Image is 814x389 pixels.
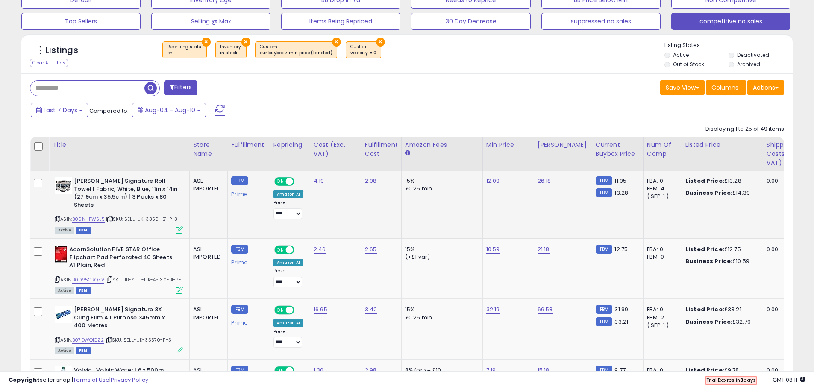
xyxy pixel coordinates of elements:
div: FBA: 0 [647,246,675,253]
b: Listed Price: [685,305,724,313]
b: Listed Price: [685,245,724,253]
div: Prime [231,187,263,198]
div: Displaying 1 to 25 of 49 items [705,125,784,133]
div: Cost (Exc. VAT) [314,140,358,158]
small: FBM [596,188,612,197]
div: Amazon AI [273,190,303,198]
span: Repricing state : [167,44,202,56]
a: 4.19 [314,177,324,185]
div: ( SFP: 1 ) [647,322,675,329]
a: 16.65 [314,305,327,314]
b: Business Price: [685,257,732,265]
div: in stock [220,50,242,56]
a: 66.58 [538,305,553,314]
label: Deactivated [737,51,769,58]
b: Listed Price: [685,177,724,185]
span: ON [275,178,286,185]
div: ASL IMPORTED [193,306,221,321]
label: Archived [737,61,760,68]
div: velocity = 0 [350,50,376,56]
span: Custom: [350,44,376,56]
a: Privacy Policy [111,376,148,384]
div: Min Price [486,140,530,149]
span: 11.95 [614,177,626,185]
div: Clear All Filters [30,59,68,67]
span: ON [275,246,286,254]
button: Items Being Repriced [281,13,400,30]
b: AcornSolution FIVE STAR Office Flipchart Pad Perforated 40 Sheets A1 Plain, Red [69,246,173,272]
span: ON [275,307,286,314]
div: Listed Price [685,140,759,149]
a: 32.19 [486,305,500,314]
button: × [241,38,250,47]
span: 12.75 [614,245,628,253]
span: OFF [293,178,306,185]
small: FBM [596,317,612,326]
button: 30 Day Decrease [411,13,530,30]
div: Amazon AI [273,319,303,327]
button: × [202,38,211,47]
div: 15% [405,306,476,313]
span: OFF [293,307,306,314]
small: FBM [596,176,612,185]
span: All listings currently available for purchase on Amazon [55,347,74,354]
small: FBM [596,245,612,254]
div: FBA: 0 [647,306,675,313]
div: FBM: 4 [647,185,675,193]
div: Title [53,140,186,149]
button: Selling @ Max [151,13,270,30]
span: Trial Expires in days [706,377,756,383]
div: ASIN: [55,306,183,353]
span: 33.21 [614,318,628,326]
a: 2.46 [314,245,326,254]
a: 2.98 [365,177,377,185]
span: All listings currently available for purchase on Amazon [55,227,74,234]
a: Terms of Use [73,376,109,384]
div: Amazon Fees [405,140,479,149]
span: Last 7 Days [44,106,77,114]
b: 8 [740,377,743,383]
div: £32.79 [685,318,756,326]
div: Preset: [273,329,303,348]
div: (+£1 var) [405,253,476,261]
span: 2025-08-18 08:11 GMT [773,376,805,384]
div: ASL IMPORTED [193,246,221,261]
img: 417UbE3MncL._SL40_.jpg [55,246,67,263]
button: Aug-04 - Aug-10 [132,103,206,117]
small: FBM [231,176,248,185]
strong: Copyright [9,376,40,384]
div: Shipping Costs (Exc. VAT) [767,140,811,167]
small: Amazon Fees. [405,149,410,157]
div: seller snap | | [9,376,148,384]
span: Custom: [260,44,332,56]
b: Business Price: [685,318,732,326]
div: FBM: 0 [647,253,675,261]
div: £0.25 min [405,185,476,193]
a: 26.18 [538,177,551,185]
button: Filters [164,80,197,95]
div: £14.39 [685,189,756,197]
button: Last 7 Days [31,103,88,117]
div: 0.00 [767,177,808,185]
span: Compared to: [89,107,129,115]
div: £33.21 [685,306,756,313]
label: Out of Stock [673,61,704,68]
img: 515x8vteCxL._SL40_.jpg [55,177,72,194]
span: | SKU: SELL-UK-33501-B1-P-3 [106,216,178,222]
div: on [167,50,202,56]
div: Store Name [193,140,224,158]
a: 2.65 [365,245,377,254]
button: Columns [706,80,746,95]
div: 0.00 [767,306,808,313]
div: FBA: 0 [647,177,675,185]
span: Aug-04 - Aug-10 [145,106,195,114]
div: cur buybox > min price (landed) [260,50,332,56]
img: 41ZYxN6n+bL._SL40_.jpg [55,306,72,323]
a: 3.42 [365,305,377,314]
div: Fulfillment Cost [365,140,398,158]
div: Fulfillment [231,140,266,149]
div: ASL IMPORTED [193,177,221,193]
span: FBM [76,227,91,234]
div: Num of Comp. [647,140,678,158]
div: £10.59 [685,257,756,265]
